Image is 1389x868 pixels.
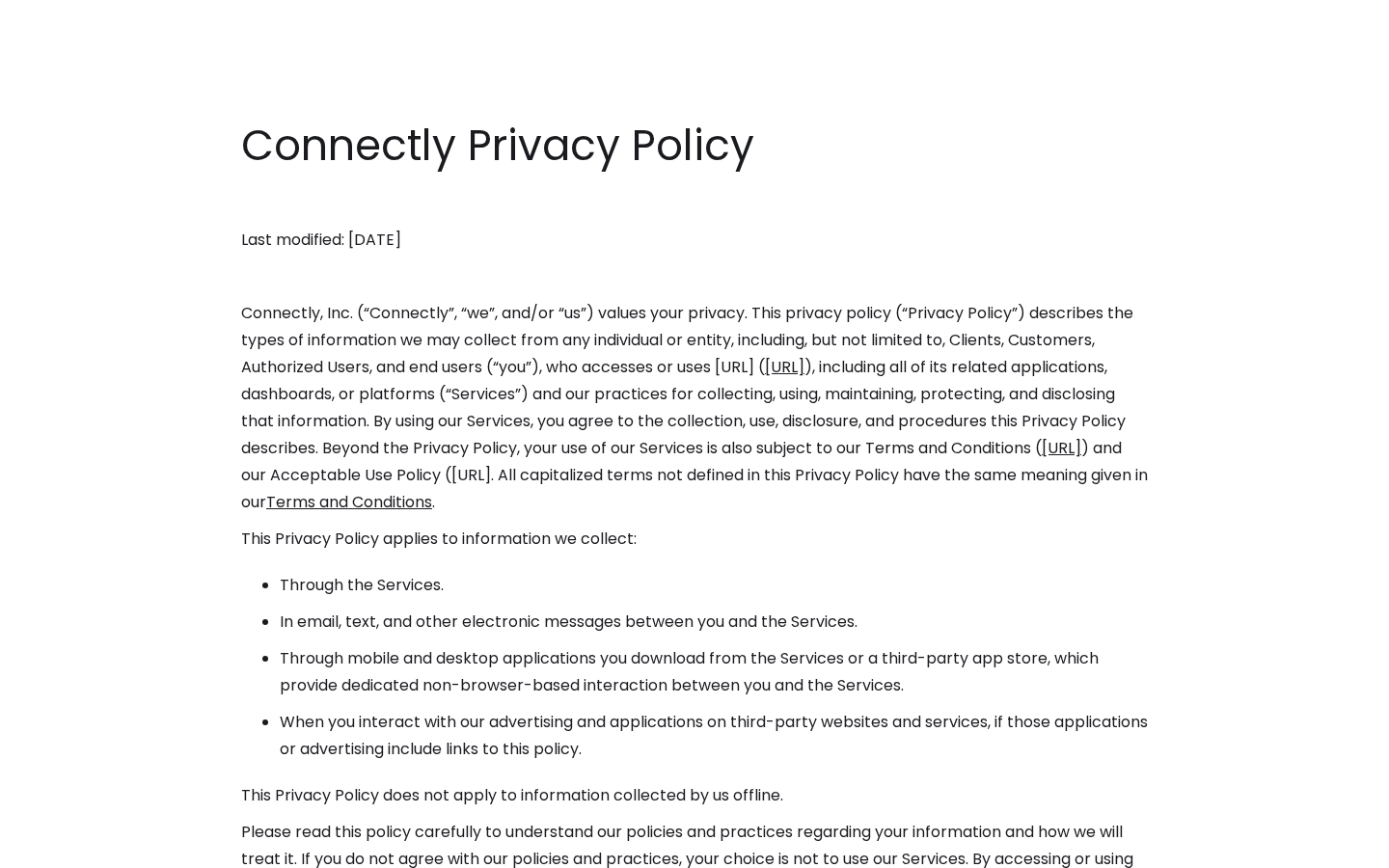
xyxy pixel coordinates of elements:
[241,526,1148,553] p: This Privacy Policy applies to information we collect:
[241,190,1148,217] p: ‍
[19,832,116,861] aside: Language selected: English
[241,227,1148,254] p: Last modified: [DATE]
[1042,437,1081,459] a: [URL]
[280,572,1148,599] li: Through the Services.
[241,116,1148,176] h1: Connectly Privacy Policy
[39,834,116,861] ul: Language list
[241,300,1148,516] p: Connectly, Inc. (“Connectly”, “we”, and/or “us”) values your privacy. This privacy policy (“Priva...
[280,709,1148,763] li: When you interact with our advertising and applications on third-party websites and services, if ...
[280,645,1148,699] li: Through mobile and desktop applications you download from the Services or a third-party app store...
[765,356,804,378] a: [URL]
[241,782,1148,809] p: This Privacy Policy does not apply to information collected by us offline.
[266,491,432,513] a: Terms and Conditions
[241,263,1148,290] p: ‍
[280,609,1148,636] li: In email, text, and other electronic messages between you and the Services.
